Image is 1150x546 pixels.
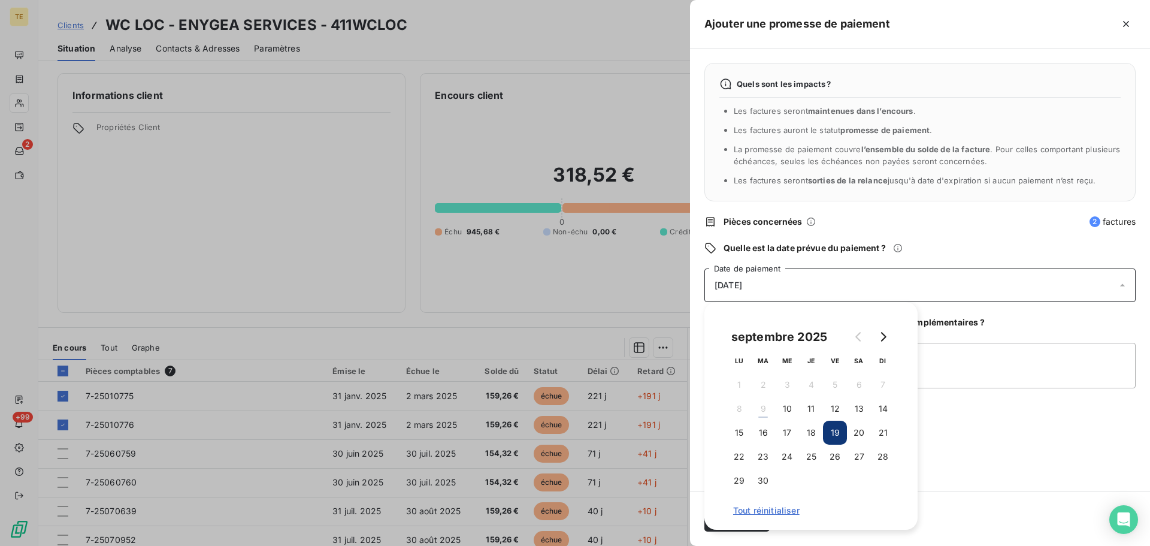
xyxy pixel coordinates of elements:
button: 30 [751,469,775,493]
span: [DATE] [715,280,742,290]
button: 29 [727,469,751,493]
button: 18 [799,421,823,445]
button: 3 [775,373,799,397]
span: promesse de paiement [840,125,930,135]
th: jeudi [799,349,823,373]
button: 11 [799,397,823,421]
th: lundi [727,349,751,373]
button: 8 [727,397,751,421]
span: sorties de la relance [808,176,888,185]
span: Tout réinitialiser [733,506,889,515]
button: Go to previous month [847,325,871,349]
span: Quelle est la date prévue du paiement ? [724,242,886,254]
button: 28 [871,445,895,469]
button: 12 [823,397,847,421]
button: 26 [823,445,847,469]
button: 15 [727,421,751,445]
span: La promesse de paiement couvre . Pour celles comportant plusieurs échéances, seules les échéances... [734,144,1121,166]
div: Open Intercom Messenger [1109,505,1138,534]
th: vendredi [823,349,847,373]
span: Quels sont les impacts ? [737,79,831,89]
button: 19 [823,421,847,445]
th: dimanche [871,349,895,373]
button: 2 [751,373,775,397]
button: 27 [847,445,871,469]
button: 9 [751,397,775,421]
button: Go to next month [871,325,895,349]
h5: Ajouter une promesse de paiement [704,16,890,32]
span: Les factures seront jusqu'à date d'expiration si aucun paiement n’est reçu. [734,176,1095,185]
button: 13 [847,397,871,421]
button: 14 [871,397,895,421]
span: Pièces concernées [724,216,803,228]
button: 16 [751,421,775,445]
button: 25 [799,445,823,469]
th: mercredi [775,349,799,373]
span: factures [1090,216,1136,228]
button: 23 [751,445,775,469]
div: septembre 2025 [727,327,831,346]
button: 17 [775,421,799,445]
th: samedi [847,349,871,373]
button: 10 [775,397,799,421]
span: 2 [1090,216,1100,227]
button: 20 [847,421,871,445]
button: 22 [727,445,751,469]
button: 6 [847,373,871,397]
span: l’ensemble du solde de la facture [861,144,991,154]
button: 1 [727,373,751,397]
th: mardi [751,349,775,373]
button: 5 [823,373,847,397]
button: 4 [799,373,823,397]
button: 24 [775,445,799,469]
span: Les factures seront . [734,106,916,116]
button: 7 [871,373,895,397]
button: 21 [871,421,895,445]
span: maintenues dans l’encours [808,106,913,116]
span: Les factures auront le statut . [734,125,933,135]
